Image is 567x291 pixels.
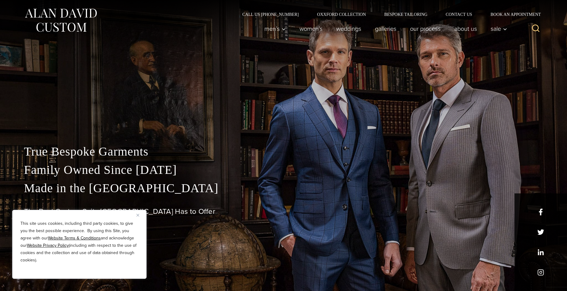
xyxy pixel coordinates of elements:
[329,23,368,35] a: weddings
[136,214,139,217] img: Close
[48,235,101,241] a: Website Terms & Conditions
[24,142,543,197] p: True Bespoke Garments Family Owned Since [DATE] Made in the [GEOGRAPHIC_DATA]
[308,12,375,16] a: Oxxford Collection
[447,23,484,35] a: About Us
[293,23,329,35] a: Women’s
[368,23,403,35] a: Galleries
[233,12,308,16] a: Call Us [PHONE_NUMBER]
[481,12,543,16] a: Book an Appointment
[403,23,447,35] a: Our Process
[491,26,507,32] span: Sale
[257,23,510,35] nav: Primary Navigation
[529,21,543,36] button: View Search Form
[27,242,69,249] a: Website Privacy Policy
[20,220,138,264] p: This site uses cookies, including third party cookies, to give you the best possible experience. ...
[24,7,97,34] img: Alan David Custom
[375,12,436,16] a: Bespoke Tailoring
[437,12,482,16] a: Contact Us
[233,12,543,16] nav: Secondary Navigation
[136,211,144,219] button: Close
[264,26,286,32] span: Men’s
[24,207,543,216] h1: The Best Custom Suits [GEOGRAPHIC_DATA] Has to Offer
